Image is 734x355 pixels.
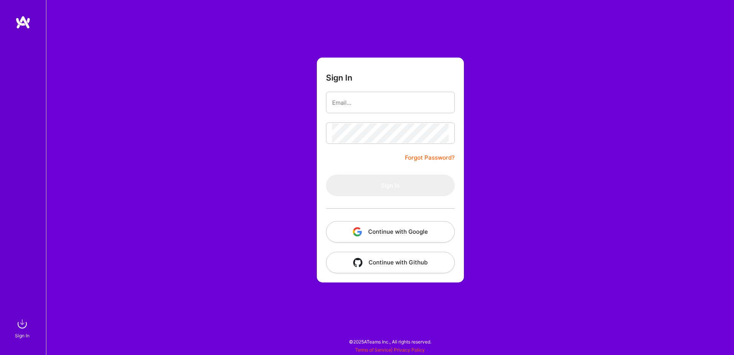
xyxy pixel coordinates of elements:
[15,15,31,29] img: logo
[16,316,30,340] a: sign inSign In
[326,73,352,83] h3: Sign In
[332,93,449,112] input: Email...
[394,347,425,353] a: Privacy Policy
[355,347,425,353] span: |
[15,332,29,340] div: Sign In
[46,332,734,351] div: © 2025 ATeams Inc., All rights reserved.
[15,316,30,332] img: sign in
[353,258,362,267] img: icon
[326,221,455,243] button: Continue with Google
[355,347,391,353] a: Terms of Service
[326,252,455,273] button: Continue with Github
[405,153,455,162] a: Forgot Password?
[353,227,362,236] img: icon
[326,175,455,196] button: Sign In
